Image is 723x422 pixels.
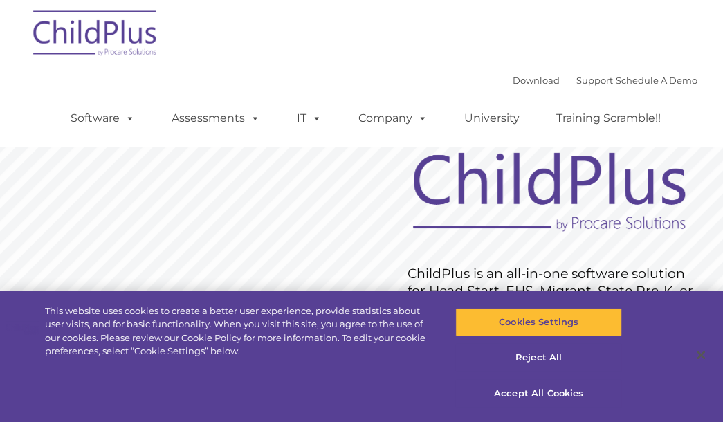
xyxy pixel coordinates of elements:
[576,75,613,86] a: Support
[513,75,697,86] font: |
[26,1,165,70] img: ChildPlus by Procare Solutions
[455,308,621,337] button: Cookies Settings
[450,104,533,132] a: University
[616,75,697,86] a: Schedule A Demo
[45,304,434,358] div: This website uses cookies to create a better user experience, provide statistics about user visit...
[57,104,149,132] a: Software
[455,344,621,373] button: Reject All
[455,379,621,408] button: Accept All Cookies
[158,104,274,132] a: Assessments
[345,104,441,132] a: Company
[513,75,560,86] a: Download
[283,104,336,132] a: IT
[686,340,716,370] button: Close
[542,104,675,132] a: Training Scramble!!
[408,265,697,386] rs-layer: ChildPlus is an all-in-one software solution for Head Start, EHS, Migrant, State Pre-K, or other ...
